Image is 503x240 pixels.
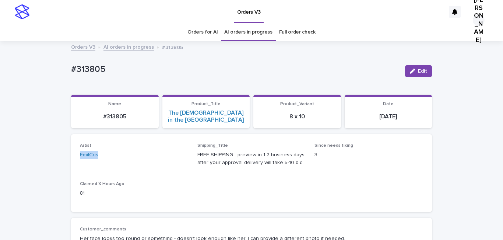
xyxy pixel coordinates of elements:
span: Customer_comments [80,227,126,232]
p: #313805 [71,64,399,75]
div: [PERSON_NAME] [473,14,485,26]
p: #313805 [75,113,154,120]
p: #313805 [162,43,183,51]
span: Name [108,102,121,106]
p: FREE SHIPPING - preview in 1-2 business days, after your approval delivery will take 5-10 b.d. [197,151,306,167]
a: The [DEMOGRAPHIC_DATA] in the [GEOGRAPHIC_DATA] [167,109,246,124]
p: 8 x 10 [258,113,337,120]
span: Claimed X Hours Ago [80,182,124,186]
a: AI orders in progress [103,42,154,51]
a: Orders V3 [71,42,95,51]
a: Orders for AI [187,24,218,41]
img: stacker-logo-s-only.png [15,4,29,19]
button: Edit [405,65,432,77]
span: Since needs fixing [314,143,353,148]
span: Product_Title [191,102,221,106]
a: Full order check [279,24,316,41]
span: Product_Variant [280,102,314,106]
a: AI orders in progress [224,24,272,41]
span: Shipping_Title [197,143,228,148]
p: 3 [314,151,423,159]
a: EmilCris [80,151,98,159]
p: [DATE] [349,113,428,120]
span: Artist [80,143,91,148]
p: 81 [80,189,189,197]
span: Edit [418,69,427,74]
span: Date [383,102,394,106]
